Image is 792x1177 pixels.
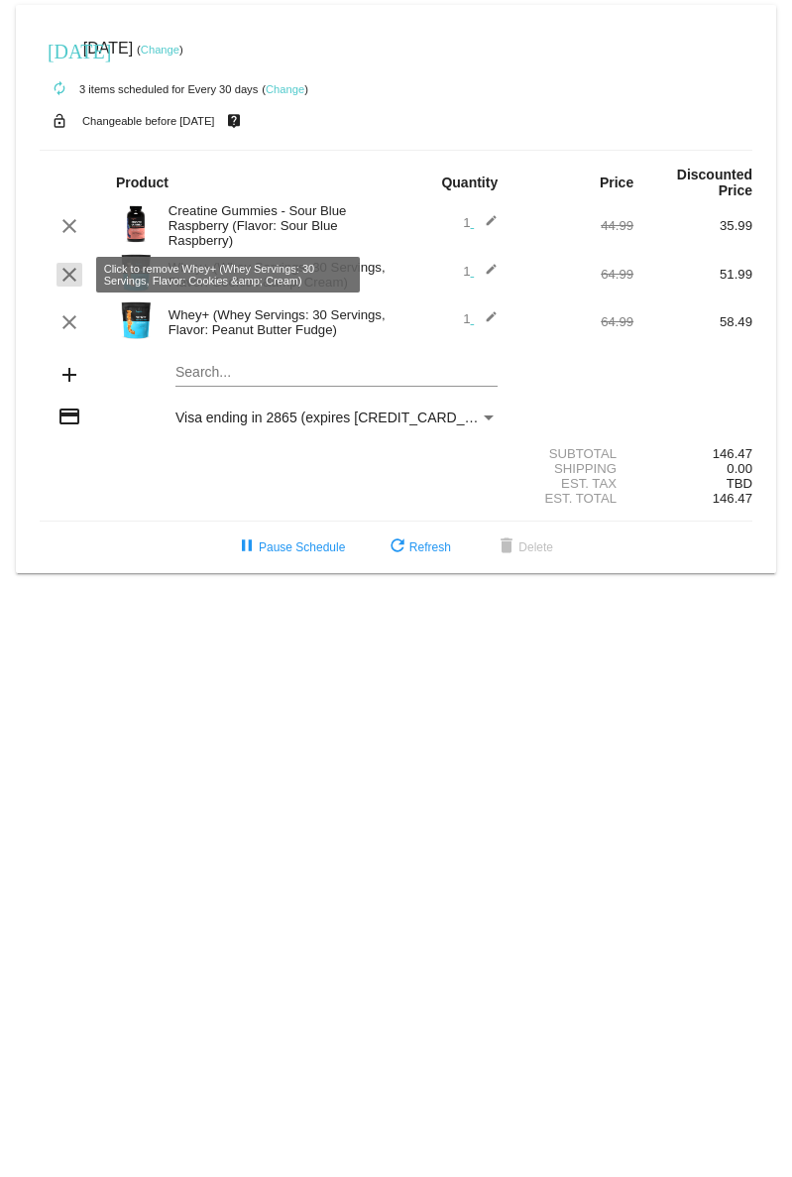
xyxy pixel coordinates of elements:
[495,535,518,559] mat-icon: delete
[57,310,81,334] mat-icon: clear
[677,167,752,198] strong: Discounted Price
[48,108,71,134] mat-icon: lock_open
[175,410,498,425] mat-select: Payment Method
[479,530,569,565] button: Delete
[137,44,183,56] small: ( )
[175,365,498,381] input: Search...
[370,530,467,565] button: Refresh
[235,540,345,554] span: Pause Schedule
[141,44,179,56] a: Change
[57,263,81,287] mat-icon: clear
[219,530,361,565] button: Pause Schedule
[116,175,169,190] strong: Product
[386,540,451,554] span: Refresh
[633,446,752,461] div: 146.47
[222,108,246,134] mat-icon: live_help
[495,540,553,554] span: Delete
[116,300,156,340] img: Image-1-Whey-2lb-Peanut-Butter-Fudge-1000x1000-1.png
[159,307,396,337] div: Whey+ (Whey Servings: 30 Servings, Flavor: Peanut Butter Fudge)
[514,446,633,461] div: Subtotal
[159,203,396,248] div: Creatine Gummies - Sour Blue Raspberry (Flavor: Sour Blue Raspberry)
[514,476,633,491] div: Est. Tax
[463,215,498,230] span: 1
[713,491,752,506] span: 146.47
[266,83,304,95] a: Change
[57,214,81,238] mat-icon: clear
[441,175,498,190] strong: Quantity
[474,214,498,238] mat-icon: edit
[116,253,156,293] img: Image-1-Carousel-Whey-2lb-Cookies-n-Cream-no-badge-Transp.png
[514,461,633,476] div: Shipping
[116,204,156,244] img: Image-1-Creatine-Gummies-SBR-1000Xx1000.png
[48,38,71,61] mat-icon: [DATE]
[386,535,409,559] mat-icon: refresh
[262,83,308,95] small: ( )
[57,405,81,428] mat-icon: credit_card
[474,263,498,287] mat-icon: edit
[633,267,752,282] div: 51.99
[463,264,498,279] span: 1
[474,310,498,334] mat-icon: edit
[633,314,752,329] div: 58.49
[48,77,71,101] mat-icon: autorenew
[463,311,498,326] span: 1
[40,83,258,95] small: 3 items scheduled for Every 30 days
[57,363,81,387] mat-icon: add
[514,314,633,329] div: 64.99
[514,491,633,506] div: Est. Total
[175,410,508,425] span: Visa ending in 2865 (expires [CREDIT_CARD_DATA])
[159,260,396,290] div: Whey+ (Whey Servings: 30 Servings, Flavor: Cookies &amp; Cream)
[82,115,215,127] small: Changeable before [DATE]
[514,267,633,282] div: 64.99
[235,535,259,559] mat-icon: pause
[600,175,633,190] strong: Price
[514,218,633,233] div: 44.99
[727,476,752,491] span: TBD
[633,218,752,233] div: 35.99
[727,461,752,476] span: 0.00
